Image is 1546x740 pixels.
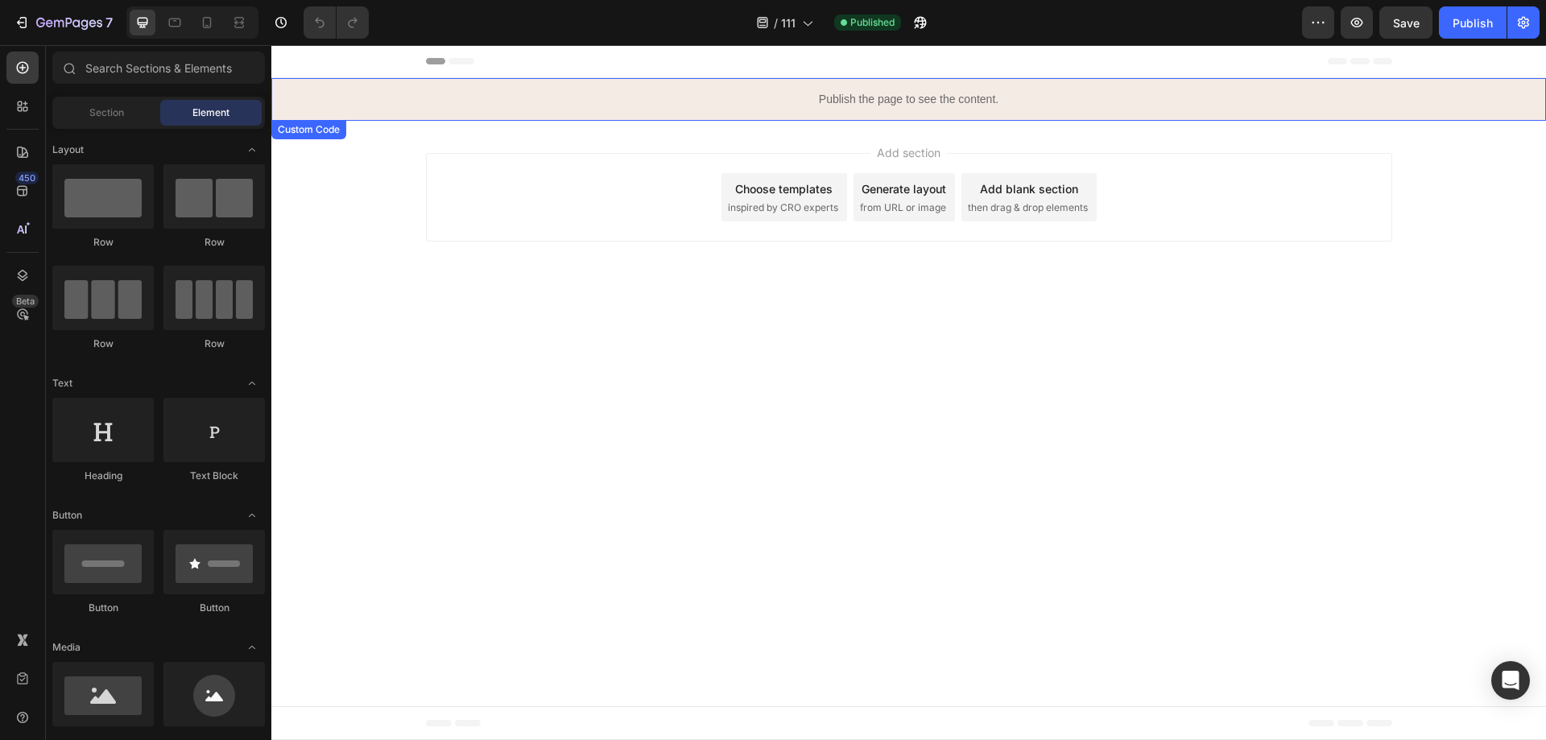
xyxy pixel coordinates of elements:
[52,508,82,523] span: Button
[163,601,265,615] div: Button
[52,143,84,157] span: Layout
[12,295,39,308] div: Beta
[52,469,154,483] div: Heading
[192,105,229,120] span: Element
[163,469,265,483] div: Text Block
[590,135,675,152] div: Generate layout
[239,370,265,396] span: Toggle open
[774,14,778,31] span: /
[1379,6,1432,39] button: Save
[271,45,1546,740] iframe: Design area
[52,337,154,351] div: Row
[304,6,369,39] div: Undo/Redo
[589,155,675,170] span: from URL or image
[52,52,265,84] input: Search Sections & Elements
[239,137,265,163] span: Toggle open
[239,502,265,528] span: Toggle open
[709,135,807,152] div: Add blank section
[1393,16,1420,30] span: Save
[52,640,81,655] span: Media
[163,337,265,351] div: Row
[781,14,796,31] span: 111
[89,105,124,120] span: Section
[52,601,154,615] div: Button
[163,235,265,250] div: Row
[239,635,265,660] span: Toggle open
[52,376,72,391] span: Text
[1439,6,1507,39] button: Publish
[105,13,113,32] p: 7
[6,6,120,39] button: 7
[1491,661,1530,700] div: Open Intercom Messenger
[457,155,567,170] span: inspired by CRO experts
[15,172,39,184] div: 450
[599,99,676,116] span: Add section
[697,155,816,170] span: then drag & drop elements
[1453,14,1493,31] div: Publish
[52,235,154,250] div: Row
[850,15,895,30] span: Published
[464,135,561,152] div: Choose templates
